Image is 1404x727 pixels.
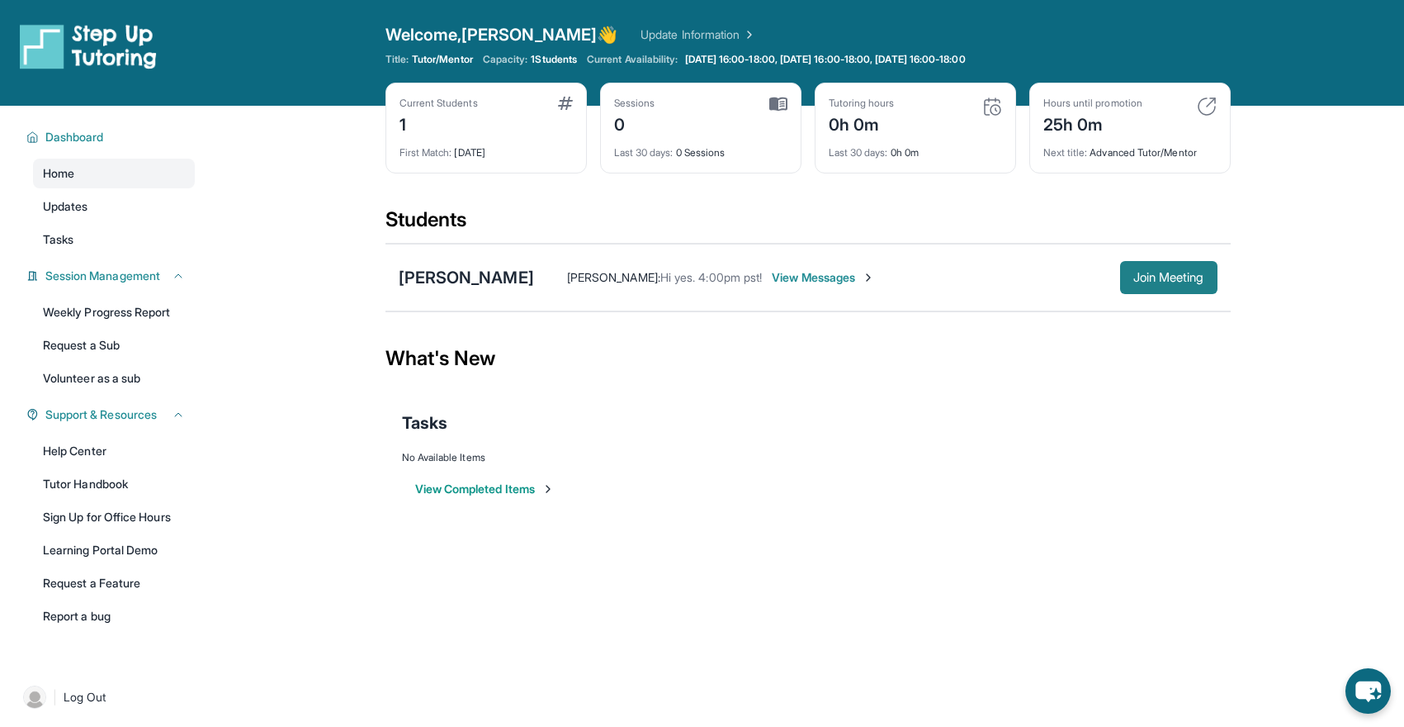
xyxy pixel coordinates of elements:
[399,266,534,289] div: [PERSON_NAME]
[17,679,195,715] a: |Log Out
[20,23,157,69] img: logo
[402,451,1214,464] div: No Available Items
[33,363,195,393] a: Volunteer as a sub
[64,689,106,706] span: Log Out
[33,225,195,254] a: Tasks
[385,53,409,66] span: Title:
[1197,97,1217,116] img: card
[829,97,895,110] div: Tutoring hours
[385,207,1231,243] div: Students
[829,110,895,136] div: 0h 0m
[1120,261,1217,294] button: Join Meeting
[33,192,195,221] a: Updates
[399,136,573,159] div: [DATE]
[412,53,473,66] span: Tutor/Mentor
[772,269,875,286] span: View Messages
[685,53,966,66] span: [DATE] 16:00-18:00, [DATE] 16:00-18:00, [DATE] 16:00-18:00
[33,568,195,598] a: Request a Feature
[1345,668,1391,714] button: chat-button
[1043,97,1142,110] div: Hours until promotion
[43,231,73,248] span: Tasks
[614,97,655,110] div: Sessions
[53,687,57,707] span: |
[39,129,185,145] button: Dashboard
[33,297,195,327] a: Weekly Progress Report
[45,268,160,284] span: Session Management
[483,53,528,66] span: Capacity:
[1133,273,1204,283] span: Join Meeting
[567,270,660,284] span: [PERSON_NAME] :
[399,110,478,136] div: 1
[829,146,888,159] span: Last 30 days :
[531,53,577,66] span: 1 Students
[385,23,618,46] span: Welcome, [PERSON_NAME] 👋
[385,322,1231,395] div: What's New
[587,53,678,66] span: Current Availability:
[23,686,46,709] img: user-img
[33,469,195,499] a: Tutor Handbook
[862,271,875,284] img: Chevron-Right
[39,406,185,423] button: Support & Resources
[829,136,1002,159] div: 0h 0m
[33,502,195,532] a: Sign Up for Office Hours
[660,270,762,284] span: Hi yes. 4:00pm pst!
[1043,146,1088,159] span: Next title :
[415,481,555,497] button: View Completed Items
[740,26,756,43] img: Chevron Right
[399,146,452,159] span: First Match :
[33,601,195,631] a: Report a bug
[982,97,1002,116] img: card
[614,110,655,136] div: 0
[402,411,447,435] span: Tasks
[33,436,195,466] a: Help Center
[45,129,104,145] span: Dashboard
[558,97,573,110] img: card
[682,53,969,66] a: [DATE] 16:00-18:00, [DATE] 16:00-18:00, [DATE] 16:00-18:00
[641,26,756,43] a: Update Information
[33,535,195,565] a: Learning Portal Demo
[33,330,195,360] a: Request a Sub
[399,97,478,110] div: Current Students
[43,198,88,215] span: Updates
[614,136,787,159] div: 0 Sessions
[45,406,157,423] span: Support & Resources
[1043,136,1217,159] div: Advanced Tutor/Mentor
[33,159,195,188] a: Home
[769,97,787,112] img: card
[43,165,74,182] span: Home
[39,268,185,284] button: Session Management
[1043,110,1142,136] div: 25h 0m
[614,146,674,159] span: Last 30 days :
